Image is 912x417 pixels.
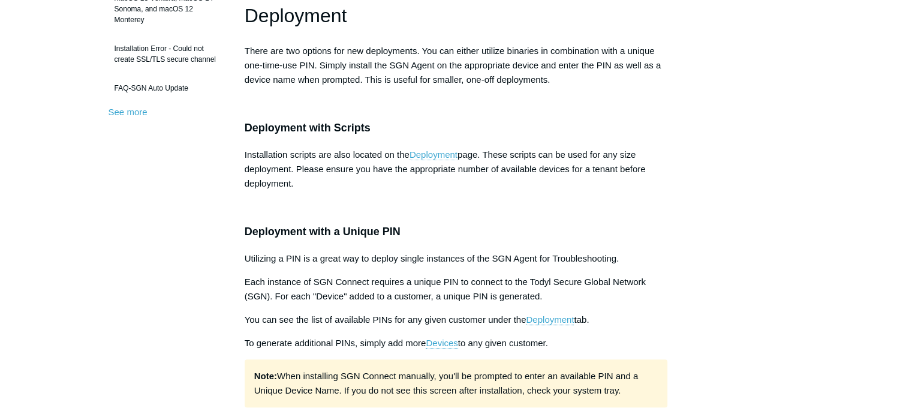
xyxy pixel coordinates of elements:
span: Installation scripts are also located on the [245,149,410,160]
span: Deployment [245,5,347,26]
a: Devices [426,338,457,349]
span: You can see the list of available PINs for any given customer under the [245,314,526,325]
span: Deployment with a Unique PIN [245,226,401,238]
span: page. These scripts can be used for any size deployment. Please ensure you have the appropriate n... [245,149,646,188]
strong: Note: [254,371,277,381]
p: When installing SGN Connect manually, you'll be prompted to enter an available PIN and a Unique D... [245,359,668,407]
span: Deployment with Scripts [245,122,371,134]
span: To generate additional PINs, simply add more [245,338,426,348]
span: Each instance of SGN Connect requires a unique PIN to connect to the Todyl Secure Global Network ... [245,277,646,301]
span: Utilizing a PIN is a great way to deploy single instances of the SGN Agent for Troubleshooting. [245,253,619,263]
a: See more [109,107,148,117]
a: Deployment [410,149,457,160]
a: Installation Error - Could not create SSL/TLS secure channel [109,37,227,71]
a: FAQ-SGN Auto Update [109,77,227,100]
a: Deployment [526,314,574,325]
span: to any given customer. [458,338,548,348]
span: tab. [574,314,589,325]
span: There are two options for new deployments. You can either utilize binaries in combination with a ... [245,46,661,85]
